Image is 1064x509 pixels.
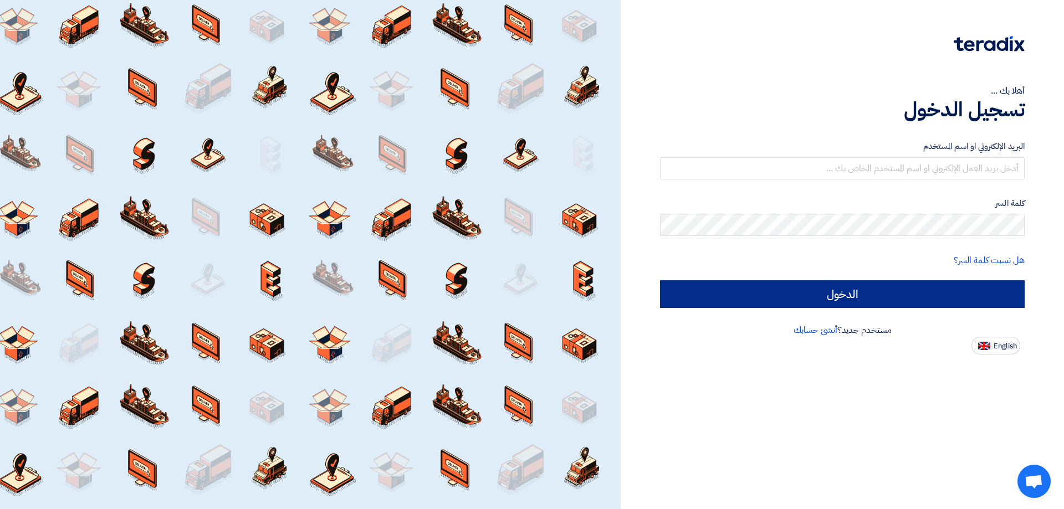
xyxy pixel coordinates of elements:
[660,197,1025,210] label: كلمة السر
[660,280,1025,308] input: الدخول
[660,97,1025,122] h1: تسجيل الدخول
[994,342,1017,350] span: English
[660,157,1025,179] input: أدخل بريد العمل الإلكتروني او اسم المستخدم الخاص بك ...
[1017,465,1051,498] div: Open chat
[954,254,1025,267] a: هل نسيت كلمة السر؟
[660,84,1025,97] div: أهلا بك ...
[978,342,990,350] img: en-US.png
[954,36,1025,52] img: Teradix logo
[660,323,1025,337] div: مستخدم جديد؟
[971,337,1020,354] button: English
[794,323,837,337] a: أنشئ حسابك
[660,140,1025,153] label: البريد الإلكتروني او اسم المستخدم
